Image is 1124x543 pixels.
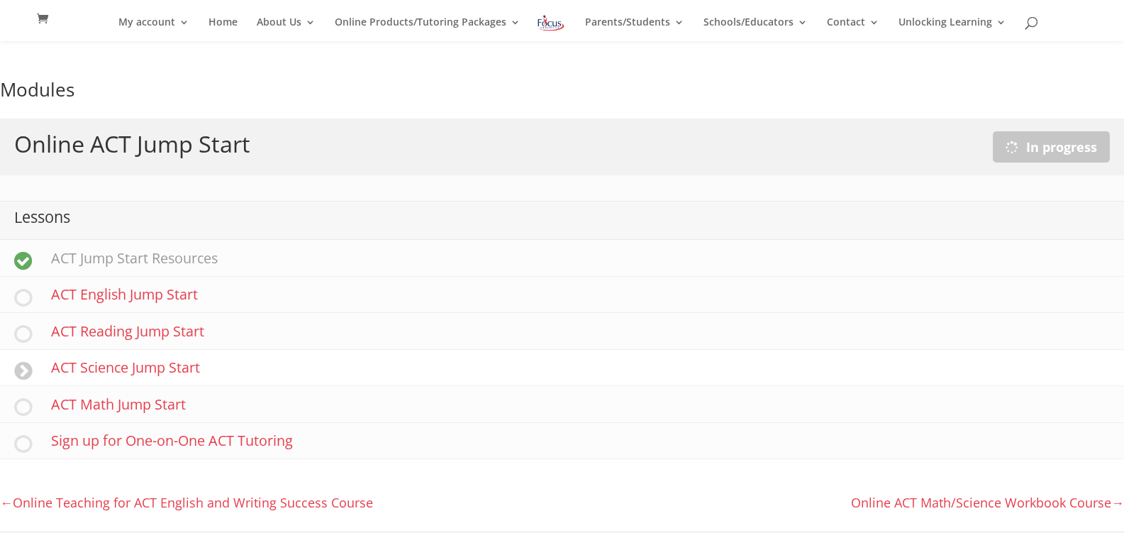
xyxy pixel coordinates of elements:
a: Unlocking Learning [898,17,1006,41]
a: My account [118,17,189,41]
a: Parents/Students [585,17,684,41]
a: Home [208,17,238,41]
a: About Us [257,17,316,41]
a: Online ACT Math/Science Workbook Course [851,494,1124,511]
h3: Lessons [14,209,70,232]
a: Schools/Educators [703,17,808,41]
img: Focus on Learning [536,13,566,33]
h2: Online ACT Jump Start [14,132,250,162]
a: Online Products/Tutoring Packages [335,17,521,41]
a: Contact [827,17,879,41]
span: In progress [993,131,1110,163]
